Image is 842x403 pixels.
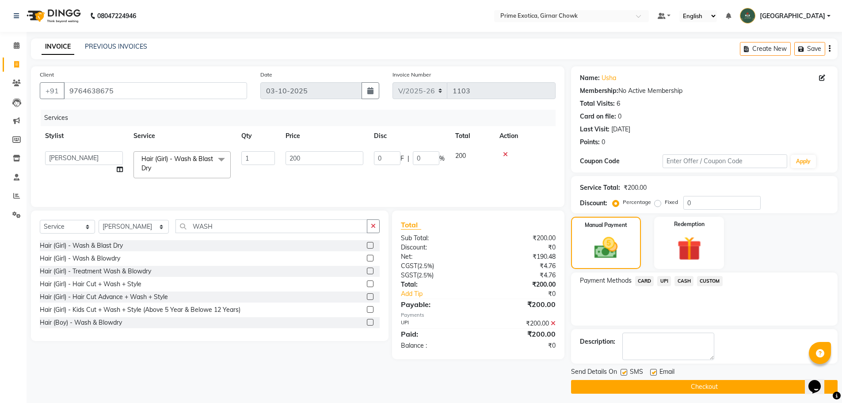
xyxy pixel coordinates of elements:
[805,368,833,394] iframe: chat widget
[175,219,367,233] input: Search or Scan
[394,319,478,328] div: UPI
[478,234,562,243] div: ₹200.00
[602,73,616,83] a: Usha
[791,155,816,168] button: Apply
[478,252,562,261] div: ₹190.48
[580,125,610,134] div: Last Visit:
[369,126,450,146] th: Disc
[40,241,123,250] div: Hair (Girl) - Wash & Blast Dry
[392,71,431,79] label: Invoice Number
[41,110,562,126] div: Services
[492,289,562,299] div: ₹0
[419,272,432,279] span: 2.5%
[478,271,562,280] div: ₹4.76
[740,8,755,23] img: Chandrapur
[478,261,562,271] div: ₹4.76
[478,243,562,252] div: ₹0
[40,82,65,99] button: +91
[394,329,478,339] div: Paid:
[580,112,616,121] div: Card on file:
[571,367,617,378] span: Send Details On
[478,319,562,328] div: ₹200.00
[97,4,136,28] b: 08047224946
[40,254,120,263] div: Hair (Girl) - Wash & Blowdry
[401,311,555,319] div: Payments
[40,305,240,315] div: Hair (Girl) - Kids Cut + Wash + Style (Above 5 Year & Belowe 12 Years)
[494,126,556,146] th: Action
[665,198,678,206] label: Fixed
[624,183,647,192] div: ₹200.00
[455,152,466,160] span: 200
[602,138,605,147] div: 0
[141,155,213,172] span: Hair (Girl) - Wash & Blast Dry
[580,157,663,166] div: Coupon Code
[740,42,791,56] button: Create New
[260,71,272,79] label: Date
[580,276,632,285] span: Payment Methods
[450,126,494,146] th: Total
[580,86,829,96] div: No Active Membership
[587,234,625,261] img: _cash.svg
[394,280,478,289] div: Total:
[580,199,607,208] div: Discount:
[478,329,562,339] div: ₹200.00
[585,221,627,229] label: Manual Payment
[794,42,825,56] button: Save
[394,252,478,261] div: Net:
[478,341,562,350] div: ₹0
[280,126,369,146] th: Price
[394,341,478,350] div: Balance :
[580,337,615,346] div: Description:
[401,271,417,279] span: SGST
[85,42,147,50] a: PREVIOUS INVOICES
[419,262,432,269] span: 2.5%
[674,276,693,286] span: CASH
[236,126,280,146] th: Qty
[670,234,709,264] img: _gift.svg
[623,198,651,206] label: Percentage
[401,220,421,230] span: Total
[657,276,671,286] span: UPI
[635,276,654,286] span: CARD
[697,276,723,286] span: CUSTOM
[478,280,562,289] div: ₹200.00
[64,82,247,99] input: Search by Name/Mobile/Email/Code
[580,86,618,96] div: Membership:
[478,299,562,310] div: ₹200.00
[40,318,122,327] div: Hair (Boy) - Wash & Blowdry
[618,112,621,121] div: 0
[617,99,620,108] div: 6
[151,164,155,172] a: x
[760,12,825,21] span: [GEOGRAPHIC_DATA]
[23,4,83,28] img: logo
[571,380,838,394] button: Checkout
[394,234,478,243] div: Sub Total:
[401,262,417,270] span: CGST
[580,183,620,192] div: Service Total:
[394,271,478,280] div: ( )
[400,154,404,163] span: F
[40,267,151,276] div: Hair (Girl) - Treatment Wash & Blowdry
[630,367,643,378] span: SMS
[408,154,409,163] span: |
[611,125,630,134] div: [DATE]
[40,292,168,302] div: Hair (Girl) - Hair Cut Advance + Wash + Style
[40,126,128,146] th: Stylist
[580,138,600,147] div: Points:
[663,154,787,168] input: Enter Offer / Coupon Code
[394,261,478,271] div: ( )
[394,289,492,299] a: Add Tip
[580,99,615,108] div: Total Visits:
[394,243,478,252] div: Discount:
[394,299,478,310] div: Payable:
[674,220,705,228] label: Redemption
[439,154,445,163] span: %
[580,73,600,83] div: Name:
[128,126,236,146] th: Service
[40,280,141,289] div: Hair (Girl) - Hair Cut + Wash + Style
[659,367,674,378] span: Email
[42,39,74,55] a: INVOICE
[40,71,54,79] label: Client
